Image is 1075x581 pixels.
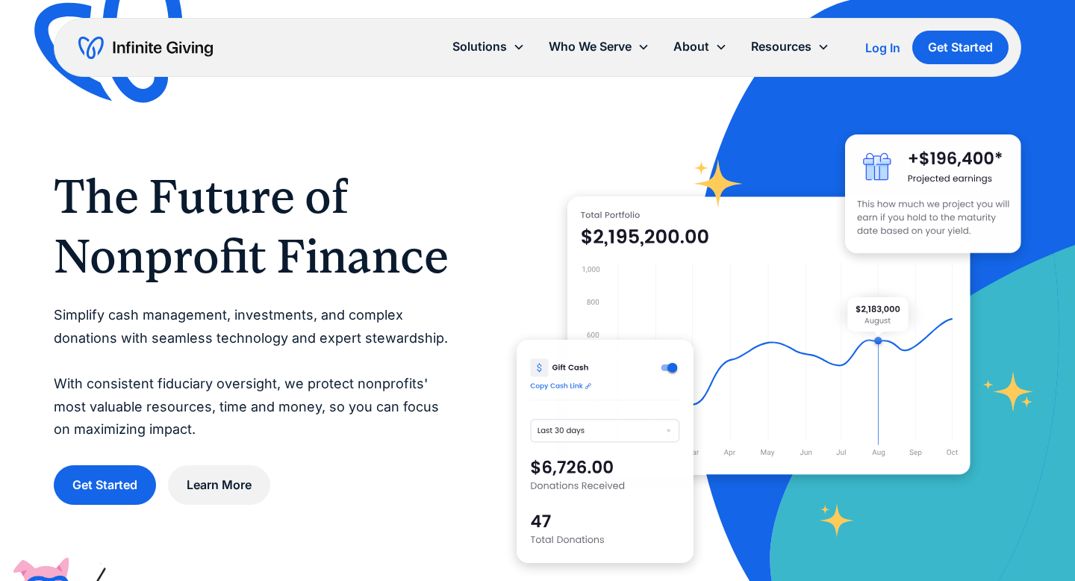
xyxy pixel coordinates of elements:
img: fundraising star [983,372,1034,411]
div: Who We Serve [537,31,661,63]
div: Solutions [440,31,537,63]
div: About [673,37,709,57]
div: About [661,31,739,63]
a: Learn More [168,465,270,505]
img: donation software for nonprofits [517,340,693,563]
h1: The Future of Nonprofit Finance [54,167,457,286]
div: Resources [751,37,811,57]
p: Simplify cash management, investments, and complex donations with seamless technology and expert ... [54,304,457,441]
div: Resources [739,31,841,63]
a: Log In [865,39,900,57]
div: Who We Serve [549,37,632,57]
img: nonprofit donation platform [567,196,970,475]
div: Log In [865,42,900,54]
div: Solutions [452,37,507,57]
a: home [78,36,213,60]
a: Get Started [54,465,156,505]
a: Get Started [912,31,1009,64]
